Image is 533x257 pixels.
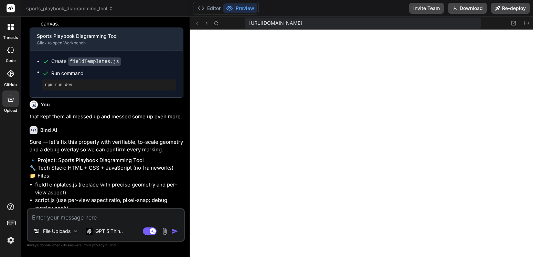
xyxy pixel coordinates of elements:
button: Sports Playbook Diagramming ToolClick to open Workbench [30,28,172,51]
p: File Uploads [43,228,71,235]
img: icon [171,228,178,235]
button: Re-deploy [491,3,530,14]
code: fieldTemplates.js [68,57,121,66]
img: GPT 5 Thinking High [86,228,93,234]
button: Preview [223,3,257,13]
p: GPT 5 Thin.. [95,228,123,235]
li: script.js (use per-view aspect ratio, pixel-snap; debug overlay hook) [35,196,183,212]
h6: Bind AI [40,127,57,133]
img: Pick Models [73,228,78,234]
img: settings [5,234,17,246]
div: Create [51,58,121,65]
label: code [6,58,15,64]
img: attachment [161,227,169,235]
label: threads [3,35,18,41]
li: fieldTemplates.js (replace with precise geometry and per-view aspect) [35,181,183,196]
button: Invite Team [409,3,444,14]
label: GitHub [4,82,17,88]
label: Upload [4,108,17,114]
p: Always double-check its answers. Your in Bind [27,242,185,248]
span: Run command [51,70,176,77]
span: sports_playbook_diagramming_tool [26,5,114,12]
pre: npm run dev [45,82,173,88]
div: Click to open Workbench [37,40,165,46]
p: that kept them all messed up and messed some up even more. [30,113,183,121]
div: Sports Playbook Diagramming Tool [37,33,165,40]
button: Download [448,3,487,14]
p: 🔹 Project: Sports Playbook Diagramming Tool 🔧 Tech Stack: HTML + CSS + JavaScript (no frameworks)... [30,157,183,180]
button: Editor [195,3,223,13]
span: privacy [92,243,105,247]
span: [URL][DOMAIN_NAME] [249,20,302,26]
iframe: Preview [190,30,533,257]
h6: You [41,101,50,108]
p: Sure — let’s fix this properly with verifiable, to-scale geometry and a debug overlay so we can c... [30,138,183,154]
